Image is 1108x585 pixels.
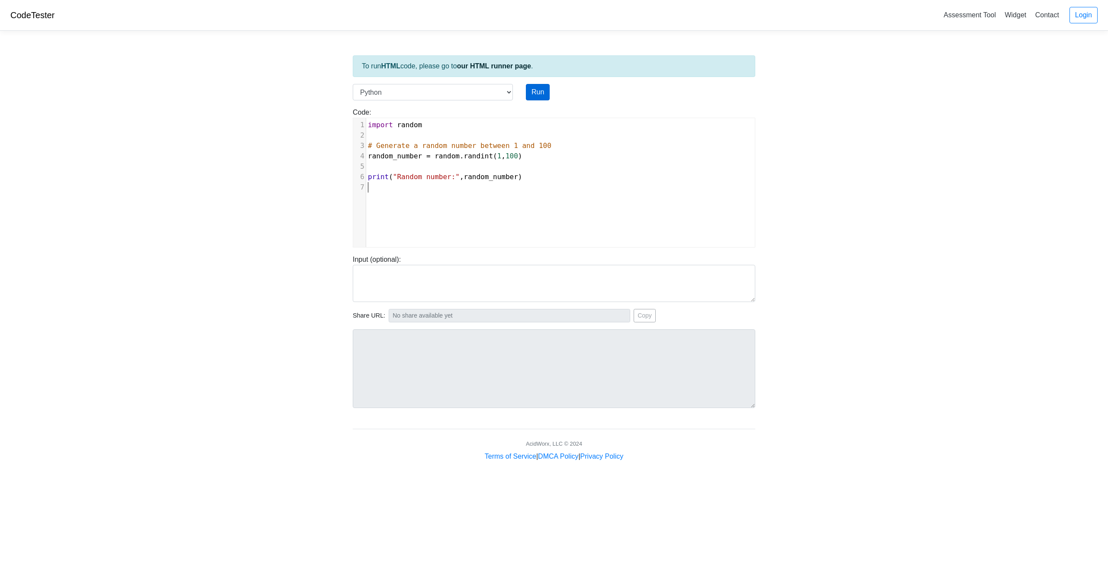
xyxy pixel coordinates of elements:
button: Run [526,84,550,100]
a: DMCA Policy [538,453,578,460]
span: = [426,152,431,160]
a: Widget [1001,8,1030,22]
a: Privacy Policy [580,453,624,460]
div: 4 [353,151,366,161]
div: 1 [353,120,366,130]
div: Input (optional): [346,254,762,302]
div: 7 [353,182,366,193]
span: import [368,121,393,129]
div: AcidWorx, LLC © 2024 [526,440,582,448]
a: Login [1069,7,1098,23]
div: | | [485,451,623,462]
span: 1 [497,152,502,160]
span: print [368,173,389,181]
button: Copy [634,309,656,322]
span: # Generate a random number between 1 and 100 [368,141,551,150]
span: randint [464,152,493,160]
a: Terms of Service [485,453,536,460]
div: 2 [353,130,366,141]
span: Share URL: [353,311,385,321]
a: Assessment Tool [940,8,999,22]
div: Code: [346,107,762,247]
a: CodeTester [10,10,55,20]
input: No share available yet [389,309,630,322]
span: random [397,121,422,129]
a: Contact [1032,8,1063,22]
span: random [435,152,460,160]
div: 6 [353,172,366,182]
div: 3 [353,141,366,151]
span: ( , ) [368,173,522,181]
span: . ( , ) [368,152,522,160]
span: 100 [506,152,518,160]
a: our HTML runner page [457,62,531,70]
strong: HTML [381,62,400,70]
span: "Random number:" [393,173,460,181]
span: random_number [368,152,422,160]
span: random_number [464,173,518,181]
div: 5 [353,161,366,172]
div: To run code, please go to . [353,55,755,77]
